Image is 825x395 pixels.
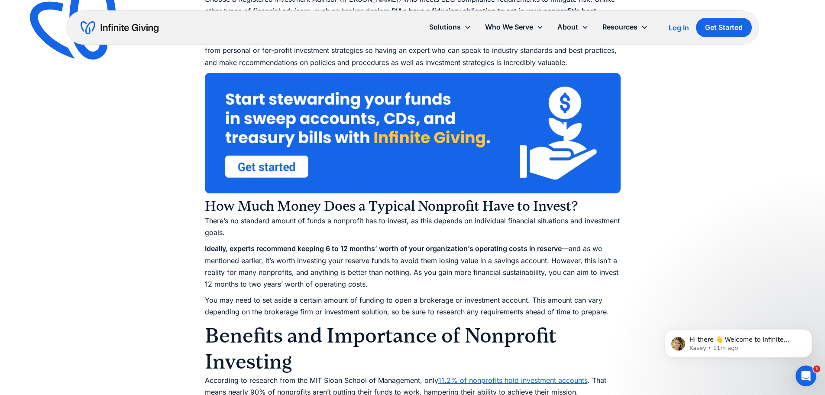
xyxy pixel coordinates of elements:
[205,198,621,215] h3: How Much Money Does a Typical Nonprofit Have to Invest?
[595,18,655,36] div: Resources
[205,294,621,318] p: You may need to set aside a certain amount of funding to open a brokerage or investment account. ...
[429,21,461,33] div: Solutions
[205,33,621,69] p: We also recommend finding an Investment Advisor who works . Your needs as an NPO vary greatly fro...
[205,244,562,253] strong: Ideally, experts recommend keeping 6 to 12 months’ worth of your organization’s operating costs i...
[796,366,816,386] iframe: Intercom live chat
[205,243,621,290] p: —and as we mentioned earlier, it’s worth investing your reserve funds to avoid them losing value ...
[205,73,621,193] img: Start stewarding your funds in sweep accounts, CDs, and treasury bills with Infinite Giving. Clic...
[438,376,588,385] a: 11.2% of nonprofits hold investment accounts
[485,21,533,33] div: Who We Serve
[669,24,689,31] div: Log In
[550,18,595,36] div: About
[205,323,621,375] h2: Benefits and Importance of Nonprofit Investing
[205,7,596,27] strong: RIAs have a fiduciary obligation to act in your nonprofit’s best interest and offer you the lowes...
[557,21,578,33] div: About
[652,311,825,372] iframe: Intercom notifications message
[205,215,621,238] p: There’s no standard amount of funds a nonprofit has to invest, as this depends on individual fina...
[602,21,637,33] div: Resources
[422,18,478,36] div: Solutions
[478,18,550,36] div: Who We Serve
[696,18,752,37] a: Get Started
[813,366,820,372] span: 1
[669,23,689,33] a: Log In
[81,21,159,35] a: home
